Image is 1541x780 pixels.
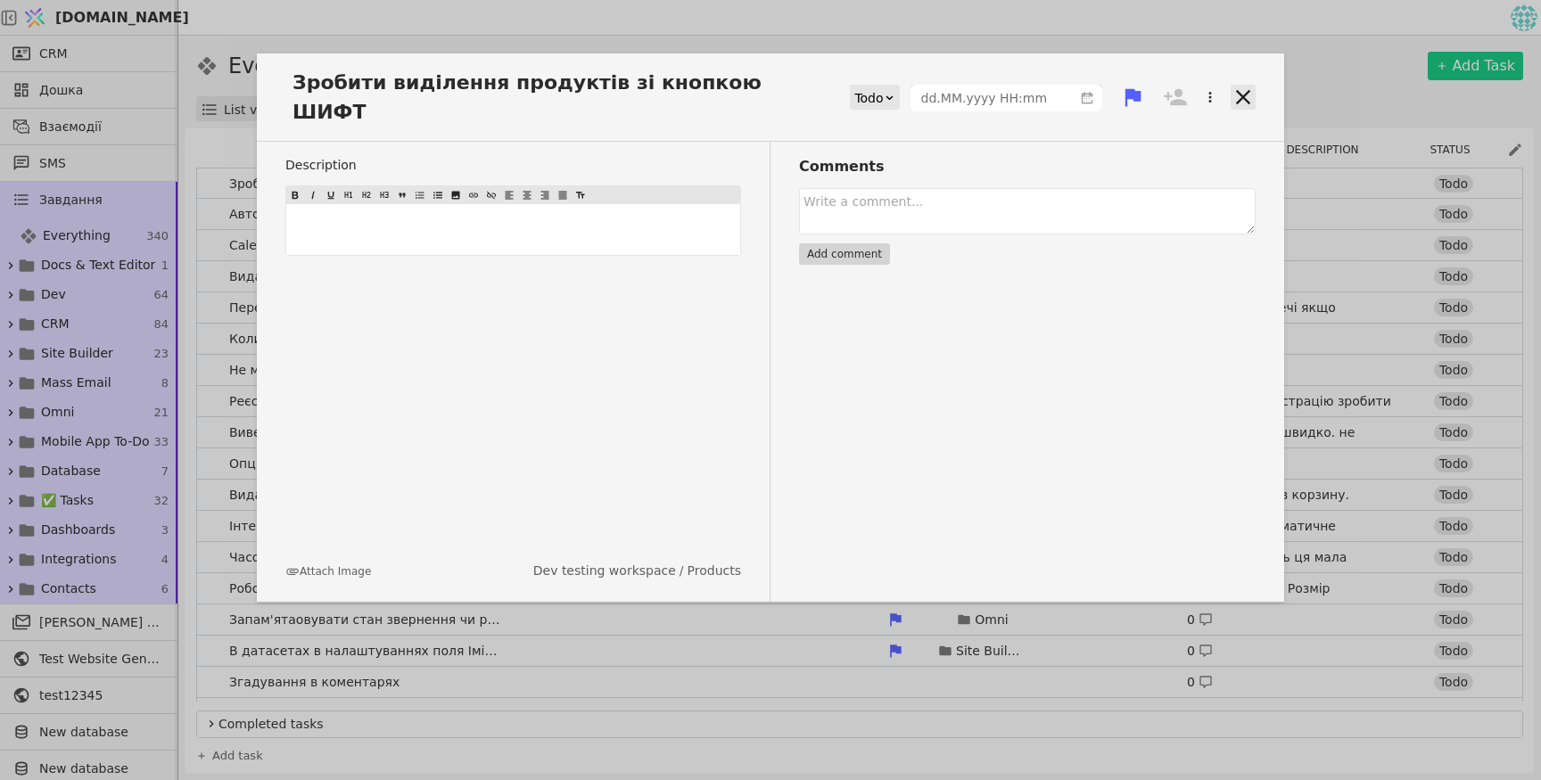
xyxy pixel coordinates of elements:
[285,563,371,579] button: Attach Image
[688,562,741,580] a: Products
[799,243,890,265] button: Add comment
[285,156,741,175] label: Description
[911,86,1073,111] input: dd.MM.yyyy HH:mm
[285,68,850,127] span: Зробити виділення продуктів зі кнопкою ШИФТ
[1081,92,1093,104] svg: calender simple
[799,156,1256,177] h3: Comments
[854,86,883,111] div: Todo
[533,562,676,580] a: Dev testing workspace
[533,562,741,580] div: /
